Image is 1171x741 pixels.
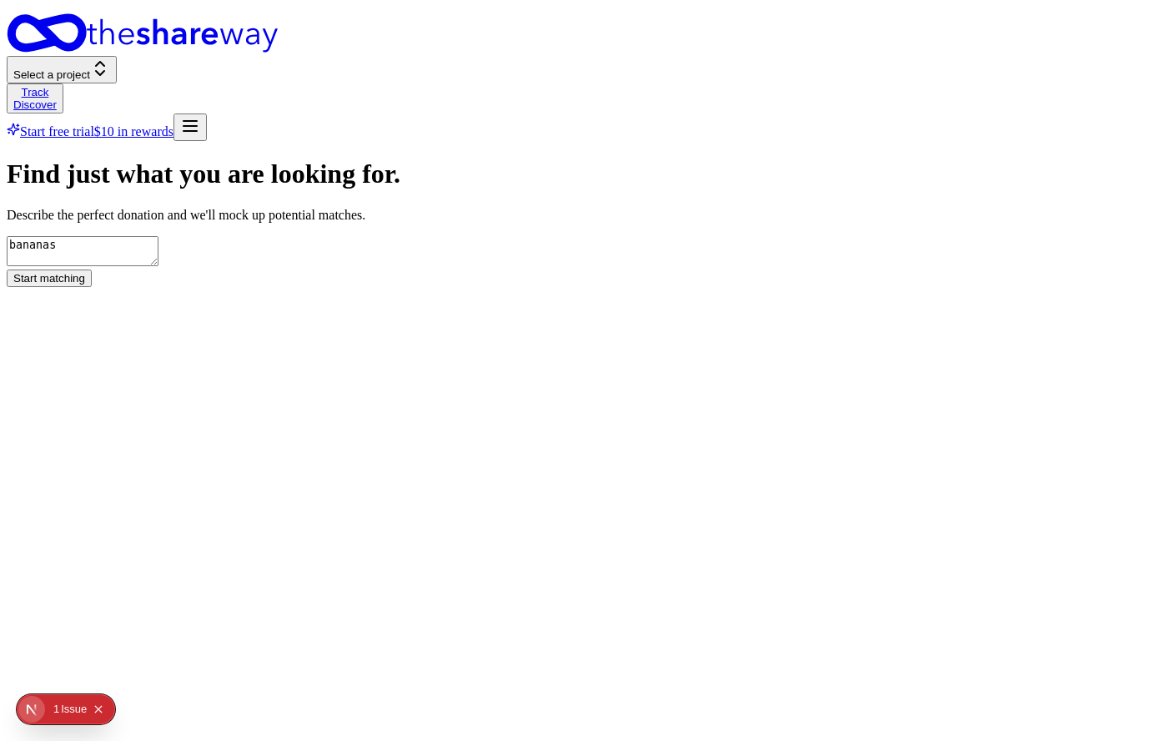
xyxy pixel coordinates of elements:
[7,208,1164,223] p: Describe the perfect donation and we'll mock up potential matches.
[22,86,49,98] a: Track
[7,159,1164,189] h1: Find just what you are looking for.
[7,83,63,113] button: TrackDiscover
[7,56,117,83] button: Select a project
[94,124,173,139] a: $10 in rewards
[7,124,94,139] a: Start free trial
[13,98,57,111] a: Discover
[7,13,1164,56] a: Home
[7,270,92,287] button: Start matching
[7,236,158,266] textarea: bananas
[13,68,90,81] span: Select a project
